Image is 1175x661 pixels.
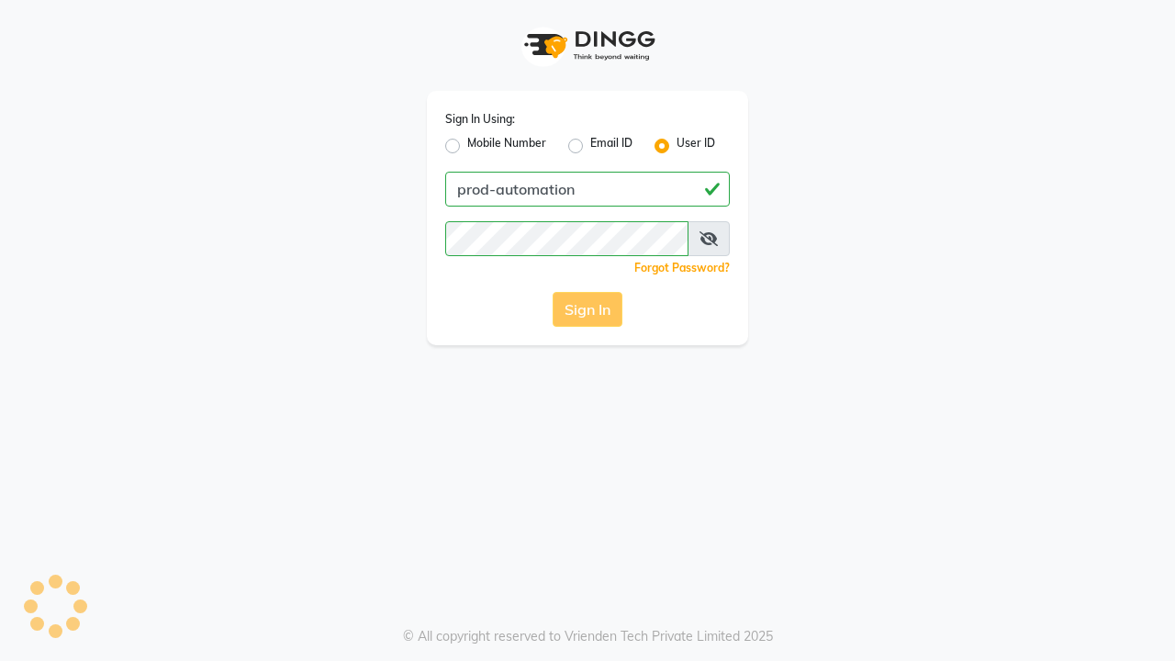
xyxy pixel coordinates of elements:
[677,135,715,157] label: User ID
[445,111,515,128] label: Sign In Using:
[467,135,546,157] label: Mobile Number
[514,18,661,73] img: logo1.svg
[445,221,688,256] input: Username
[590,135,632,157] label: Email ID
[634,261,730,274] a: Forgot Password?
[445,172,730,207] input: Username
